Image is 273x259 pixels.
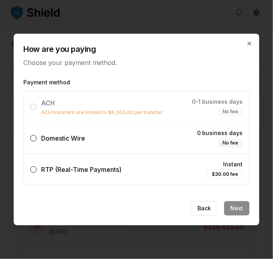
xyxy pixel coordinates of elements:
h2: How are you paying [24,44,250,55]
button: Back [191,201,218,215]
span: 0 business days [197,129,243,137]
span: Instant [224,160,243,168]
p: ACH transfers are limited to $6,000.00 per transfer. [42,109,164,116]
p: Choose your payment method. [24,58,250,67]
span: ACH [42,99,55,107]
span: Domestic Wire [42,134,85,142]
div: No fee [218,139,243,147]
span: RTP (Real-Time Payments) [42,166,122,173]
label: Payment method [24,78,250,86]
div: $30.00 fee [208,170,243,179]
button: ACHACH transfers are limited to $6,000.00 per transfer.0-1 business daysNo fee [30,104,37,110]
div: No fee [218,107,243,116]
span: 0-1 business days [192,98,243,106]
button: RTP (Real-Time Payments)Instant$30.00 fee [30,166,37,173]
button: Domestic Wire0 business daysNo fee [30,135,37,141]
